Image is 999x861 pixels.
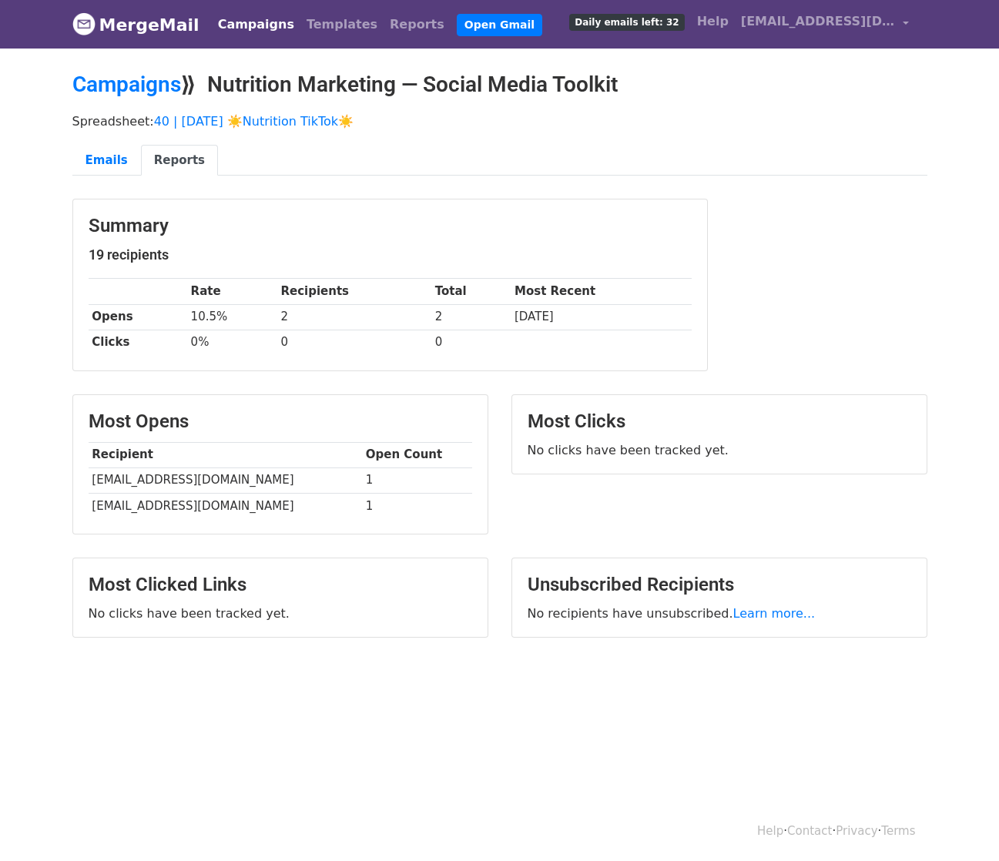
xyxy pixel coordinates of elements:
td: 0% [187,330,277,355]
h2: ⟫ Nutrition Marketing — Social Media Toolkit [72,72,927,98]
th: Opens [89,304,187,330]
a: Reports [384,9,451,40]
th: Clicks [89,330,187,355]
h3: Most Clicked Links [89,574,472,596]
a: Campaigns [212,9,300,40]
a: [EMAIL_ADDRESS][DOMAIN_NAME] [735,6,915,42]
span: [EMAIL_ADDRESS][DOMAIN_NAME] [741,12,895,31]
a: Terms [881,824,915,838]
a: MergeMail [72,8,199,41]
h3: Most Clicks [528,410,911,433]
span: Daily emails left: 32 [569,14,684,31]
td: 10.5% [187,304,277,330]
td: 1 [362,467,472,493]
a: Daily emails left: 32 [563,6,690,37]
a: Help [757,824,783,838]
td: [EMAIL_ADDRESS][DOMAIN_NAME] [89,467,362,493]
p: No clicks have been tracked yet. [89,605,472,621]
td: 0 [431,330,511,355]
a: Reports [141,145,218,176]
td: [DATE] [511,304,691,330]
td: 1 [362,493,472,518]
a: Learn more... [733,606,816,621]
h3: Summary [89,215,692,237]
a: Campaigns [72,72,181,97]
iframe: Chat Widget [922,787,999,861]
a: Help [691,6,735,37]
td: 2 [431,304,511,330]
a: Contact [787,824,832,838]
a: Privacy [836,824,877,838]
td: [EMAIL_ADDRESS][DOMAIN_NAME] [89,493,362,518]
a: Templates [300,9,384,40]
p: Spreadsheet: [72,113,927,129]
td: 0 [277,330,431,355]
th: Most Recent [511,279,691,304]
p: No clicks have been tracked yet. [528,442,911,458]
p: No recipients have unsubscribed. [528,605,911,621]
a: Open Gmail [457,14,542,36]
th: Recipient [89,442,362,467]
a: 40 | [DATE] ☀️Nutrition TikTok☀️ [154,114,354,129]
th: Total [431,279,511,304]
th: Recipients [277,279,431,304]
th: Open Count [362,442,472,467]
th: Rate [187,279,277,304]
td: 2 [277,304,431,330]
h3: Unsubscribed Recipients [528,574,911,596]
h5: 19 recipients [89,246,692,263]
a: Emails [72,145,141,176]
img: MergeMail logo [72,12,96,35]
h3: Most Opens [89,410,472,433]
